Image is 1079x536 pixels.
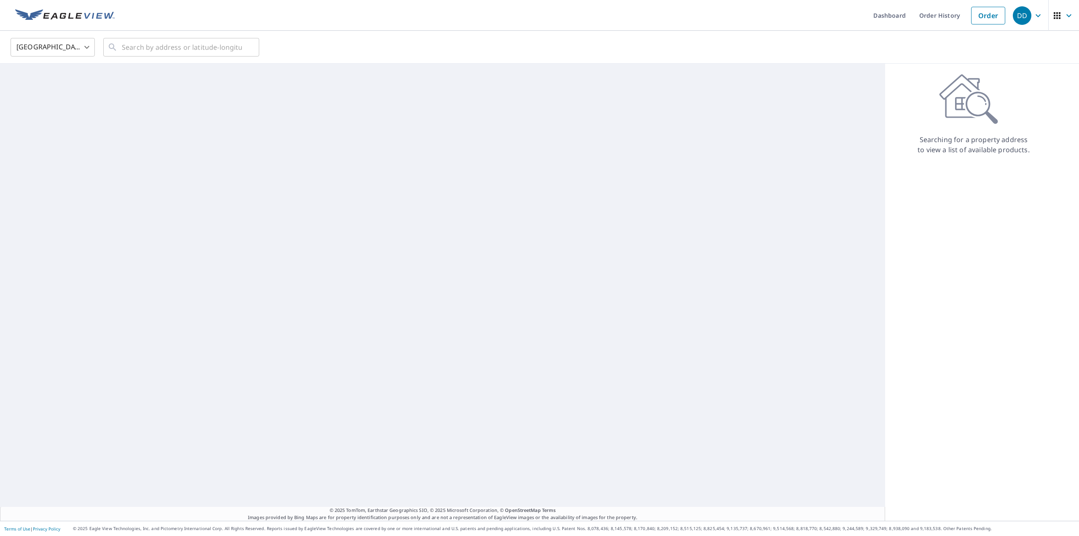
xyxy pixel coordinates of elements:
[33,526,60,532] a: Privacy Policy
[4,526,60,531] p: |
[971,7,1005,24] a: Order
[4,526,30,532] a: Terms of Use
[73,525,1075,532] p: © 2025 Eagle View Technologies, Inc. and Pictometry International Corp. All Rights Reserved. Repo...
[1013,6,1031,25] div: DD
[542,507,556,513] a: Terms
[11,35,95,59] div: [GEOGRAPHIC_DATA]
[917,135,1030,155] p: Searching for a property address to view a list of available products.
[330,507,556,514] span: © 2025 TomTom, Earthstar Geographics SIO, © 2025 Microsoft Corporation, ©
[15,9,115,22] img: EV Logo
[505,507,540,513] a: OpenStreetMap
[122,35,242,59] input: Search by address or latitude-longitude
